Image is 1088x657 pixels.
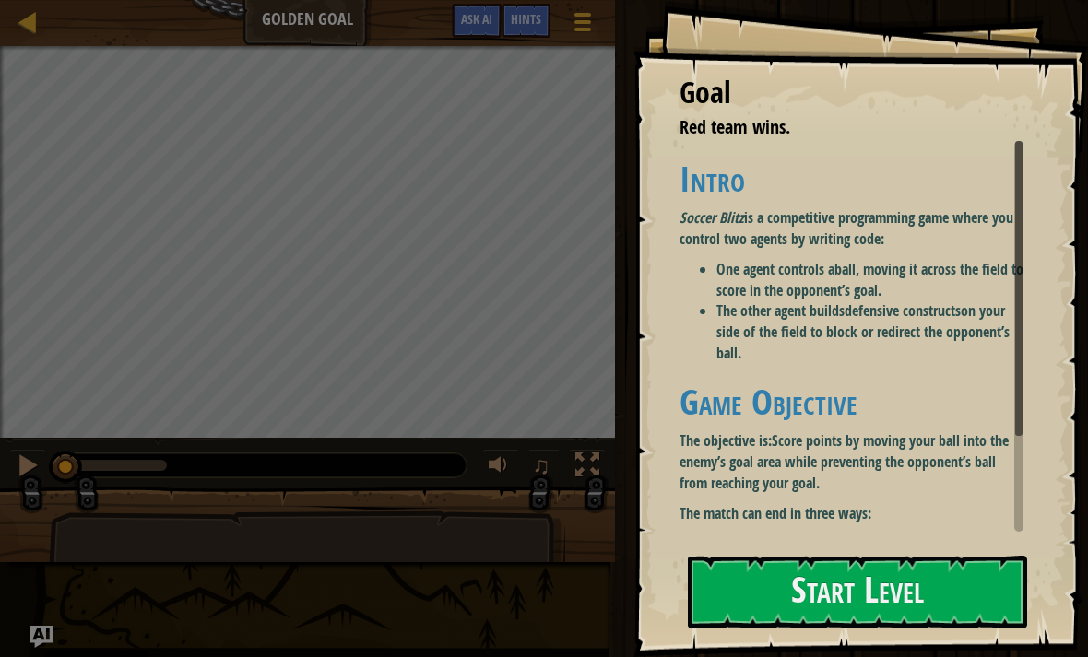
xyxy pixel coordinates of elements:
[532,452,550,479] span: ♫
[528,449,560,487] button: ♫
[680,207,1023,250] p: is a competitive programming game where you control two agents by writing code:
[452,4,502,38] button: Ask AI
[560,4,606,47] button: Show game menu
[482,449,519,487] button: Adjust volume
[680,382,1023,421] h1: Game Objective
[680,72,1023,114] div: Goal
[834,259,856,279] strong: ball
[680,430,1009,493] strong: Score points by moving your ball into the enemy’s goal area while preventing the opponent’s ball ...
[511,10,541,28] span: Hints
[716,259,1023,301] li: One agent controls a , moving it across the field to score in the opponent’s goal.
[680,114,790,139] span: Red team wins.
[688,556,1027,628] button: Start Level
[680,159,1023,198] h1: Intro
[845,300,961,321] strong: defensive constructs
[9,449,46,487] button: ⌘ + P: Pause
[30,626,53,648] button: Ask AI
[461,10,492,28] span: Ask AI
[716,300,1023,364] li: The other agent builds on your side of the field to block or redirect the opponent’s ball.
[569,449,606,487] button: Toggle fullscreen
[680,503,1023,524] p: The match can end in three ways:
[680,207,744,228] em: Soccer Blitz
[656,114,1019,141] li: Red team wins.
[680,430,1023,494] p: The objective is:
